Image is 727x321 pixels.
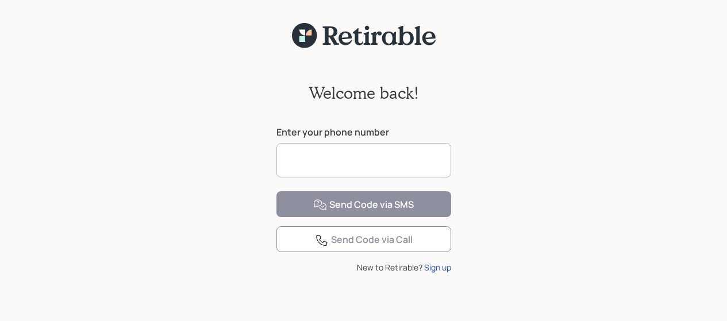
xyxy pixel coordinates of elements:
[276,261,451,273] div: New to Retirable?
[313,198,414,212] div: Send Code via SMS
[309,83,419,103] h2: Welcome back!
[276,226,451,252] button: Send Code via Call
[276,191,451,217] button: Send Code via SMS
[315,233,413,247] div: Send Code via Call
[424,261,451,273] div: Sign up
[276,126,451,138] label: Enter your phone number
